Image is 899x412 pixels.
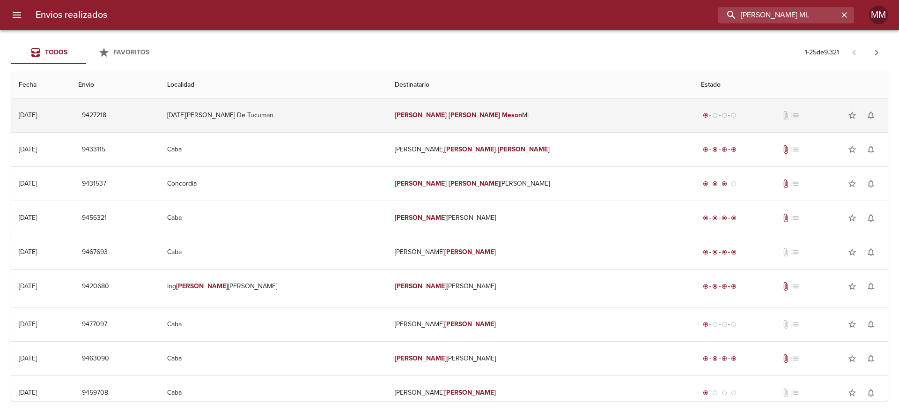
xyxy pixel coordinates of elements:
button: 9431537 [78,175,110,193]
span: radio_button_checked [703,356,708,361]
span: 9459708 [82,387,108,399]
button: Activar notificaciones [862,243,880,262]
div: [DATE] [19,248,37,256]
span: No tiene pedido asociado [790,282,800,291]
span: notifications_none [866,282,876,291]
th: Destinatario [387,72,693,98]
span: 9467693 [82,247,108,258]
em: [PERSON_NAME] [444,248,496,256]
button: 9467693 [78,244,111,261]
div: Entregado [701,213,738,223]
span: radio_button_checked [712,284,718,289]
em: Meson [502,111,522,119]
span: radio_button_checked [712,249,718,255]
span: radio_button_checked [731,356,737,361]
span: radio_button_unchecked [731,322,737,327]
span: No tiene documentos adjuntos [781,388,790,397]
span: Pagina siguiente [865,41,888,64]
div: [DATE] [19,214,37,222]
span: notifications_none [866,388,876,397]
span: Tiene documentos adjuntos [781,179,790,188]
td: [PERSON_NAME] [387,342,693,375]
td: [DATE][PERSON_NAME] De Tucuman [160,98,387,132]
div: Entregado [701,247,738,257]
span: notifications_none [866,354,876,363]
td: [PERSON_NAME] [387,167,693,201]
span: radio_button_checked [703,215,708,221]
span: radio_button_checked [703,322,708,327]
span: radio_button_unchecked [722,390,727,396]
td: Caba [160,376,387,410]
span: radio_button_checked [703,112,708,118]
button: Agregar a favoritos [843,140,862,159]
em: [PERSON_NAME] [395,111,447,119]
span: radio_button_checked [731,215,737,221]
span: radio_button_unchecked [712,390,718,396]
button: Activar notificaciones [862,174,880,193]
span: notifications_none [866,145,876,154]
span: Tiene documentos adjuntos [781,282,790,291]
button: Agregar a favoritos [843,315,862,334]
p: 1 - 25 de 9.321 [805,48,839,57]
em: [PERSON_NAME] [395,282,447,290]
div: Abrir información de usuario [869,6,888,24]
button: Activar notificaciones [862,209,880,227]
span: radio_button_unchecked [731,390,737,396]
td: Caba [160,133,387,166]
div: Tabs Envios [11,41,161,64]
span: radio_button_checked [722,181,727,187]
div: Generado [701,111,738,120]
span: radio_button_checked [712,356,718,361]
td: [PERSON_NAME] [387,376,693,410]
span: 9431537 [82,178,106,190]
span: 9427218 [82,110,106,121]
span: radio_button_checked [722,249,727,255]
span: radio_button_unchecked [712,112,718,118]
div: [DATE] [19,145,37,153]
em: [PERSON_NAME] [176,282,228,290]
span: Tiene documentos adjuntos [781,213,790,223]
td: Concordia [160,167,387,201]
button: Activar notificaciones [862,383,880,402]
em: [PERSON_NAME] [444,145,496,153]
span: No tiene pedido asociado [790,354,800,363]
span: radio_button_checked [712,215,718,221]
span: No tiene pedido asociado [790,111,800,120]
span: radio_button_checked [712,181,718,187]
em: [PERSON_NAME] [395,180,447,187]
span: radio_button_checked [731,284,737,289]
span: notifications_none [866,247,876,257]
button: 9420680 [78,278,113,295]
td: Ml [387,98,693,132]
span: star_border [847,247,857,257]
td: [PERSON_NAME] [387,307,693,341]
span: 9456321 [82,212,107,224]
span: radio_button_checked [722,147,727,152]
span: radio_button_checked [712,147,718,152]
span: 9433115 [82,144,105,156]
div: Generado [701,388,738,397]
th: Localidad [160,72,387,98]
button: 9477097 [78,316,111,333]
button: Agregar a favoritos [843,174,862,193]
em: [PERSON_NAME] [444,320,496,328]
span: star_border [847,179,857,188]
em: [PERSON_NAME] [449,180,501,187]
th: Envio [71,72,160,98]
span: No tiene pedido asociado [790,179,800,188]
button: Activar notificaciones [862,140,880,159]
td: Caba [160,201,387,235]
span: No tiene documentos adjuntos [781,320,790,329]
span: radio_button_checked [703,147,708,152]
span: radio_button_checked [722,284,727,289]
td: [PERSON_NAME] [387,133,693,166]
span: 9420680 [82,281,109,292]
th: Estado [693,72,888,98]
button: Activar notificaciones [862,277,880,296]
span: No tiene pedido asociado [790,247,800,257]
input: buscar [718,7,838,23]
td: Caba [160,307,387,341]
span: notifications_none [866,213,876,223]
button: 9456321 [78,210,111,227]
span: radio_button_checked [703,181,708,187]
